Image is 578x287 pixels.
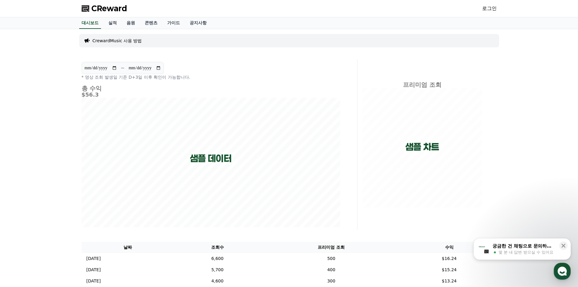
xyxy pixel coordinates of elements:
p: ~ [121,64,125,72]
span: 홈 [19,202,23,207]
td: 5,700 [174,264,261,275]
a: 홈 [2,193,40,208]
td: $15.24 [402,264,497,275]
th: 수익 [402,242,497,253]
a: 콘텐츠 [140,17,162,29]
span: CReward [91,4,127,13]
a: 대시보드 [79,17,101,29]
span: 대화 [56,202,63,207]
p: * 영상 조회 발생일 기준 D+3일 이후 확인이 가능합니다. [82,74,340,80]
td: 6,600 [174,253,261,264]
a: 대화 [40,193,78,208]
a: 실적 [103,17,122,29]
a: CReward [82,4,127,13]
a: 로그인 [482,5,497,12]
h4: 총 수익 [82,85,340,92]
p: 샘플 차트 [405,142,439,152]
td: 400 [261,264,402,275]
td: $13.24 [402,275,497,287]
th: 프리미엄 조회 [261,242,402,253]
a: CrewardMusic 사용 방법 [93,38,142,44]
p: [DATE] [86,267,101,273]
td: 300 [261,275,402,287]
a: 가이드 [162,17,185,29]
td: 4,600 [174,275,261,287]
h4: 프리미엄 조회 [362,81,482,88]
p: [DATE] [86,255,101,262]
td: 500 [261,253,402,264]
p: [DATE] [86,278,101,284]
th: 날짜 [82,242,174,253]
a: 공지사항 [185,17,211,29]
span: 설정 [94,202,101,207]
a: 음원 [122,17,140,29]
p: 샘플 데이터 [190,153,232,164]
td: $16.24 [402,253,497,264]
a: 설정 [78,193,117,208]
h5: $56.3 [82,92,340,98]
th: 조회수 [174,242,261,253]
